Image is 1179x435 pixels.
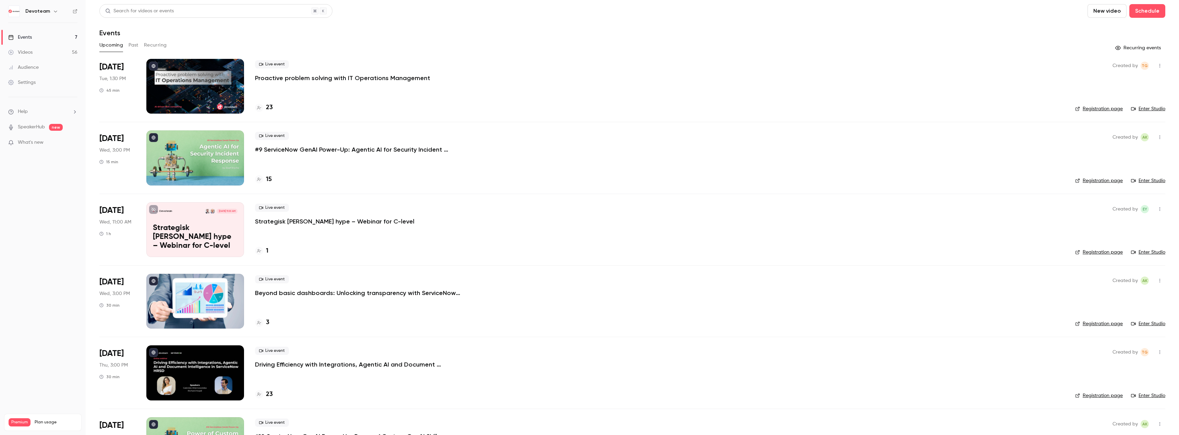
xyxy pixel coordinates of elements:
h1: Events [99,29,120,37]
span: Live event [255,347,289,355]
a: Enter Studio [1131,105,1165,112]
div: Nov 5 Wed, 10:00 AM (Europe/Copenhagen) [99,202,135,257]
h4: 23 [266,390,273,399]
a: #9 ServiceNow GenAI Power-Up: Agentic AI for Security Incident Response [255,145,461,154]
span: Created by [1113,205,1138,213]
a: Registration page [1075,249,1123,256]
iframe: Noticeable Trigger [69,140,77,146]
span: [DATE] [99,348,124,359]
a: Registration page [1075,105,1123,112]
span: TG [1142,62,1148,70]
span: AK [1142,277,1147,285]
a: Enter Studio [1131,320,1165,327]
div: Events [8,34,32,41]
h4: 23 [266,103,273,112]
h4: 1 [266,246,268,256]
span: Help [18,108,28,115]
a: Enter Studio [1131,392,1165,399]
h6: Devoteam [25,8,50,15]
a: 3 [255,318,269,327]
span: Live event [255,204,289,212]
span: Tue, 1:30 PM [99,75,126,82]
span: Created by [1113,277,1138,285]
span: Adrianna Kielin [1141,133,1149,141]
img: Nicholai Hviid Andersen [205,209,210,214]
span: Wed, 11:00 AM [99,219,131,226]
span: AK [1142,133,1147,141]
div: Oct 14 Tue, 1:30 PM (Europe/Prague) [99,59,135,114]
span: [DATE] [99,277,124,287]
span: Created by [1113,62,1138,70]
a: 1 [255,246,268,256]
span: Adrianna Kielin [1141,420,1149,428]
span: [DATE] [99,205,124,216]
div: Videos [8,49,33,56]
span: [DATE] [99,420,124,431]
button: Recurring [144,40,167,51]
a: 23 [255,103,273,112]
div: 45 min [99,88,120,93]
span: Adrianna Kielin [1141,277,1149,285]
div: Nov 5 Wed, 2:00 PM (Europe/Amsterdam) [99,274,135,329]
button: Schedule [1129,4,1165,18]
button: Recurring events [1112,42,1165,53]
span: Created by [1113,133,1138,141]
span: [DATE] 11:00 AM [217,209,237,214]
div: 1 h [99,231,111,236]
span: Eva Yardley [1141,205,1149,213]
span: [DATE] [99,62,124,73]
a: Enter Studio [1131,177,1165,184]
li: help-dropdown-opener [8,108,77,115]
div: Oct 29 Wed, 2:00 PM (Europe/Amsterdam) [99,130,135,185]
div: Settings [8,79,36,86]
span: AK [1142,420,1147,428]
button: New video [1087,4,1127,18]
a: Strategisk AI uden hype – Webinar for C-levelDevoteamTroels AstrupNicholai Hviid Andersen[DATE] 1... [146,202,244,257]
span: Created by [1113,348,1138,356]
p: Strategisk [PERSON_NAME] hype – Webinar for C-level [153,224,238,250]
span: Live event [255,60,289,68]
span: Tereza Gáliková [1141,62,1149,70]
div: Audience [8,64,39,71]
span: What's new [18,139,44,146]
p: Devoteam [159,209,172,213]
span: Plan usage [35,420,77,425]
div: 30 min [99,303,120,308]
img: Devoteam [9,6,20,17]
span: Created by [1113,420,1138,428]
img: Troels Astrup [210,209,215,214]
button: Upcoming [99,40,123,51]
button: Past [129,40,138,51]
a: Strategisk [PERSON_NAME] hype – Webinar for C-level [255,217,414,226]
a: Driving Efficiency with Integrations, Agentic AI and Document Intelligence in ServiceNow HRSD [255,360,461,369]
span: [DATE] [99,133,124,144]
a: 15 [255,175,272,184]
a: Beyond basic dashboards: Unlocking transparency with ServiceNow data reporting [255,289,461,297]
span: Live event [255,419,289,427]
span: Tereza Gáliková [1141,348,1149,356]
span: new [49,124,63,131]
a: Proactive problem solving with IT Operations Management [255,74,430,82]
span: Wed, 3:00 PM [99,147,130,154]
a: Registration page [1075,320,1123,327]
span: Premium [9,418,31,426]
div: 30 min [99,374,120,380]
span: TG [1142,348,1148,356]
a: Registration page [1075,392,1123,399]
span: EY [1143,205,1147,213]
a: 23 [255,390,273,399]
span: Thu, 3:00 PM [99,362,128,369]
a: Registration page [1075,177,1123,184]
h4: 15 [266,175,272,184]
div: Nov 6 Thu, 2:00 PM (Europe/Prague) [99,345,135,400]
div: 15 min [99,159,118,165]
span: Wed, 3:00 PM [99,290,130,297]
a: SpeakerHub [18,124,45,131]
span: Live event [255,132,289,140]
span: Live event [255,275,289,283]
